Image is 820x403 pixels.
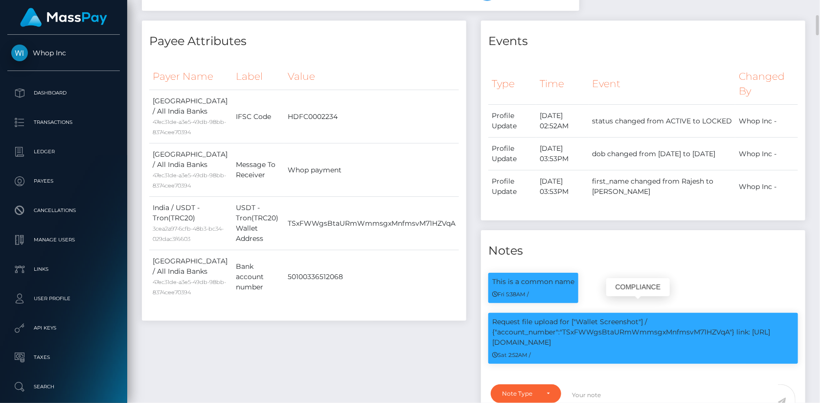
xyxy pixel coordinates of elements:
a: API Keys [7,316,120,340]
small: Fri 5:38AM / [492,291,529,298]
p: Payees [11,174,116,189]
td: India / USDT - Tron(TRC20) [149,197,232,250]
td: [DATE] 03:53PM [536,170,589,203]
td: IFSC Code [232,90,284,143]
td: [GEOGRAPHIC_DATA] / All India Banks [149,90,232,143]
p: Request file upload for ["Wallet Screenshot"] / {"account_number":"TSxFWWgsBtaURmWmmsgxMnfmsvM71H... [492,317,794,348]
h4: Notes [488,242,798,260]
small: Sat 2:52AM / [492,352,531,358]
p: Transactions [11,115,116,130]
td: Whop Inc - [735,138,798,170]
p: API Keys [11,321,116,335]
a: Payees [7,169,120,193]
h4: Events [488,33,798,50]
th: Changed By [735,63,798,105]
td: [DATE] 03:53PM [536,138,589,170]
small: 47ec31de-a3e5-49db-98bb-8374cee70394 [153,172,226,189]
h4: Payee Attributes [149,33,459,50]
a: Cancellations [7,198,120,223]
p: This is a common name [492,277,574,287]
div: COMPLIANCE [606,278,670,296]
td: Bank account number [232,250,284,304]
p: Manage Users [11,233,116,247]
a: User Profile [7,286,120,311]
td: [DATE] 02:52AM [536,105,589,138]
th: Value [284,63,459,90]
td: Whop Inc - [735,105,798,138]
th: Time [536,63,589,105]
p: Dashboard [11,86,116,100]
a: Taxes [7,345,120,370]
td: HDFC0002234 [284,90,459,143]
p: Ledger [11,144,116,159]
img: Whop Inc [11,45,28,61]
a: Ledger [7,140,120,164]
td: Profile Update [488,105,536,138]
a: Dashboard [7,81,120,105]
img: MassPay Logo [20,8,107,27]
th: Label [232,63,284,90]
a: Search [7,375,120,399]
td: Whop Inc - [735,170,798,203]
small: 47ec31de-a3e5-49db-98bb-8374cee70394 [153,119,226,136]
th: Payer Name [149,63,232,90]
td: Profile Update [488,138,536,170]
a: Manage Users [7,228,120,252]
td: first_name changed from Rajesh to [PERSON_NAME] [589,170,735,203]
td: [GEOGRAPHIC_DATA] / All India Banks [149,143,232,197]
p: Taxes [11,350,116,365]
td: status changed from ACTIVE to LOCKED [589,105,735,138]
button: Note Type [491,384,561,403]
th: Event [589,63,735,105]
td: Message To Receiver [232,143,284,197]
small: 3cea2a97-6cfb-48b3-bc34-029dac3f6603 [153,225,224,242]
p: Cancellations [11,203,116,218]
td: Whop payment [284,143,459,197]
td: 50100336512068 [284,250,459,304]
a: Transactions [7,110,120,135]
th: Type [488,63,536,105]
span: Whop Inc [7,48,120,57]
td: USDT - Tron(TRC20) Wallet Address [232,197,284,250]
td: [GEOGRAPHIC_DATA] / All India Banks [149,250,232,304]
a: Links [7,257,120,282]
td: TSxFWWgsBtaURmWmmsgxMnfmsvM71HZVqA [284,197,459,250]
p: Search [11,379,116,394]
div: Note Type [502,390,539,398]
p: User Profile [11,291,116,306]
small: 47ec31de-a3e5-49db-98bb-8374cee70394 [153,279,226,296]
p: Links [11,262,116,277]
td: Profile Update [488,170,536,203]
td: dob changed from [DATE] to [DATE] [589,138,735,170]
